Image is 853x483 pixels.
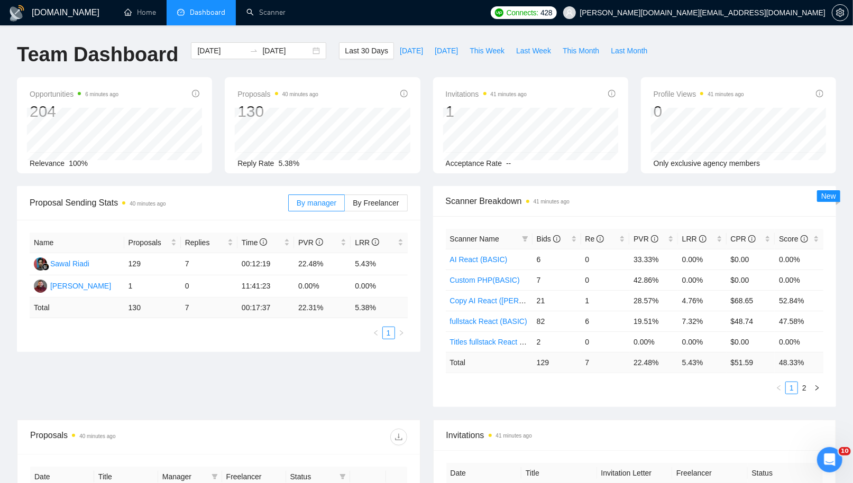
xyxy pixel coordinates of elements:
[446,352,533,373] td: Total
[522,236,528,242] span: filter
[316,238,323,246] span: info-circle
[727,270,775,290] td: $0.00
[181,253,237,275] td: 7
[611,45,647,57] span: Last Month
[608,90,616,97] span: info-circle
[785,382,798,394] li: 1
[682,235,707,243] span: LRR
[290,471,335,482] span: Status
[779,235,808,243] span: Score
[533,331,581,352] td: 2
[30,196,288,209] span: Proposal Sending Stats
[192,90,199,97] span: info-circle
[727,352,775,373] td: $ 51.59
[282,91,318,97] time: 40 minutes ago
[581,290,630,311] td: 1
[237,101,318,122] div: 130
[678,249,727,270] td: 0.00%
[775,352,823,373] td: 48.33 %
[446,88,527,100] span: Invitations
[181,233,237,253] th: Replies
[260,238,267,246] span: info-circle
[446,429,823,442] span: Invitations
[581,249,630,270] td: 0
[450,276,520,284] a: Custom PHP(BASIC)
[699,235,707,243] span: info-circle
[801,235,808,243] span: info-circle
[731,235,756,243] span: CPR
[581,311,630,331] td: 6
[776,385,782,391] span: left
[654,159,760,168] span: Only exclusive agency members
[533,270,581,290] td: 7
[212,473,218,480] span: filter
[85,91,118,97] time: 6 minutes ago
[237,159,274,168] span: Reply Rate
[250,47,258,55] span: to
[775,270,823,290] td: 0.00%
[629,331,678,352] td: 0.00%
[50,280,111,292] div: [PERSON_NAME]
[495,8,503,17] img: upwork-logo.png
[516,45,551,57] span: Last Week
[382,327,395,339] li: 1
[708,91,744,97] time: 41 minutes ago
[566,9,573,16] span: user
[520,231,530,247] span: filter
[507,7,538,18] span: Connects:
[30,429,218,445] div: Proposals
[446,194,824,208] span: Scanner Breakdown
[557,42,605,59] button: This Month
[351,298,407,318] td: 5.38 %
[8,5,25,22] img: logo
[395,327,408,339] li: Next Page
[786,382,797,394] a: 1
[370,327,382,339] button: left
[534,199,570,205] time: 41 minutes ago
[811,382,823,394] button: right
[30,88,118,100] span: Opportunities
[197,45,245,57] input: Start date
[30,159,65,168] span: Relevance
[130,201,166,207] time: 40 minutes ago
[773,382,785,394] button: left
[190,8,225,17] span: Dashboard
[398,330,405,336] span: right
[294,253,351,275] td: 22.48%
[297,199,336,207] span: By manager
[832,8,848,17] span: setting
[450,338,547,346] a: Titles fullstack React (BASIC)
[237,275,294,298] td: 11:41:23
[124,233,181,253] th: Proposals
[629,352,678,373] td: 22.48 %
[581,270,630,290] td: 0
[34,281,111,290] a: KP[PERSON_NAME]
[581,352,630,373] td: 7
[839,447,851,456] span: 10
[162,471,207,482] span: Manager
[400,90,408,97] span: info-circle
[237,298,294,318] td: 00:17:37
[383,327,395,339] a: 1
[34,257,47,271] img: SR
[775,290,823,311] td: 52.84%
[30,298,124,318] td: Total
[798,382,811,394] li: 2
[237,88,318,100] span: Proposals
[597,235,604,243] span: info-circle
[17,42,178,67] h1: Team Dashboard
[124,298,181,318] td: 130
[340,473,346,480] span: filter
[510,42,557,59] button: Last Week
[727,290,775,311] td: $68.65
[181,298,237,318] td: 7
[339,42,394,59] button: Last 30 Days
[353,199,399,207] span: By Freelancer
[450,255,508,264] a: AI React (BASIC)
[651,235,658,243] span: info-circle
[563,45,599,57] span: This Month
[581,331,630,352] td: 0
[390,429,407,445] button: download
[585,235,604,243] span: Re
[30,233,124,253] th: Name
